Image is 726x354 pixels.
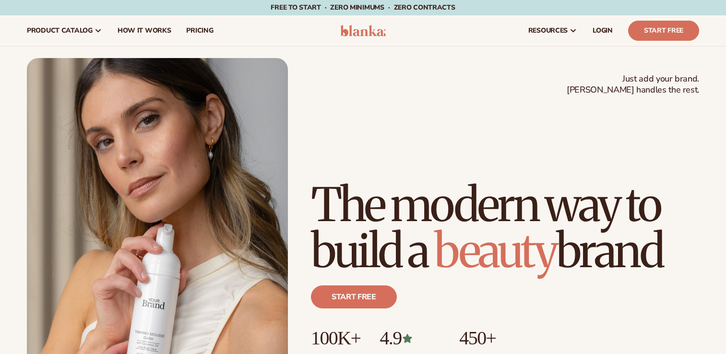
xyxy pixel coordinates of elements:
[311,328,360,349] p: 100K+
[179,15,221,46] a: pricing
[521,15,585,46] a: resources
[459,328,532,349] p: 450+
[340,25,386,36] img: logo
[380,328,440,349] p: 4.9
[567,73,699,96] span: Just add your brand. [PERSON_NAME] handles the rest.
[311,182,699,274] h1: The modern way to build a brand
[118,27,171,35] span: How It Works
[186,27,213,35] span: pricing
[19,15,110,46] a: product catalog
[271,3,455,12] span: Free to start · ZERO minimums · ZERO contracts
[628,21,699,41] a: Start Free
[585,15,620,46] a: LOGIN
[434,222,556,280] span: beauty
[27,27,93,35] span: product catalog
[528,27,568,35] span: resources
[311,285,397,308] a: Start free
[110,15,179,46] a: How It Works
[593,27,613,35] span: LOGIN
